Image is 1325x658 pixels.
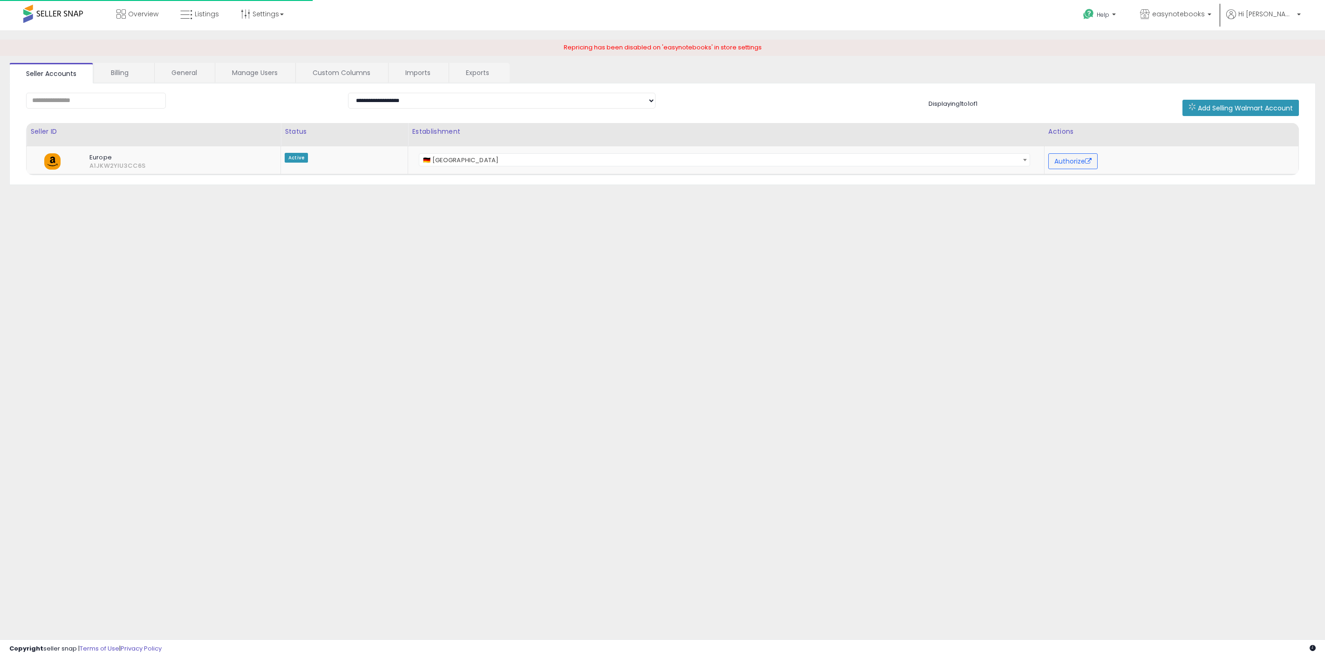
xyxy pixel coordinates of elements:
span: Help [1097,11,1109,19]
div: Establishment [412,127,1040,137]
a: Custom Columns [296,63,387,82]
span: A1JKW2YIU3CC6S [82,162,112,170]
a: Hi [PERSON_NAME] [1226,9,1301,30]
div: Actions [1048,127,1295,137]
span: Overview [128,9,158,19]
a: Imports [389,63,448,82]
span: Europe [82,153,260,162]
span: Hi [PERSON_NAME] [1238,9,1294,19]
a: Seller Accounts [9,63,93,83]
span: Active [285,153,308,163]
div: Status [285,127,404,137]
span: 🇩🇪 Germany [419,154,1030,167]
a: Help [1076,1,1125,30]
a: General [155,63,214,82]
button: Authorize [1048,153,1098,169]
i: Get Help [1083,8,1094,20]
span: Repricing has been disabled on 'easynotebooks' in store settings [564,43,762,52]
span: Displaying 1 to 1 of 1 [929,99,977,108]
a: Billing [94,63,153,82]
a: Manage Users [215,63,294,82]
span: 🇩🇪 Germany [419,153,1030,166]
div: Seller ID [30,127,277,137]
img: amazon.png [44,153,61,170]
a: Exports [449,63,509,82]
span: Listings [195,9,219,19]
span: Add Selling Walmart Account [1198,103,1293,113]
span: easynotebooks [1152,9,1205,19]
button: Add Selling Walmart Account [1182,100,1299,116]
